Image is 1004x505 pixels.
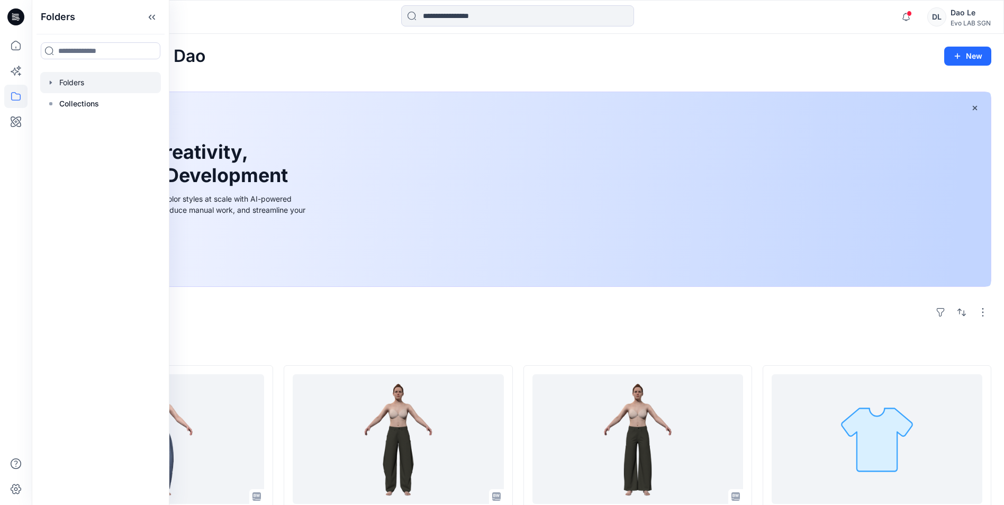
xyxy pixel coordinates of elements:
[772,374,982,504] a: F09-0023-JEANIE SHIRT DRESS no belt
[927,7,946,26] div: DL
[532,374,743,504] a: F01-0702-TREY SUPER BARRELL-DARK LODEN-262
[44,342,991,355] h4: Styles
[59,97,99,110] p: Collections
[70,141,293,186] h1: Unleash Creativity, Speed Up Development
[70,239,309,260] a: Discover more
[951,6,991,19] div: Dao Le
[293,374,503,504] a: F01-0702-PRISM BARREL
[70,193,309,227] div: Explore ideas faster and recolor styles at scale with AI-powered tools that boost creativity, red...
[951,19,991,27] div: Evo LAB SGN
[944,47,991,66] button: New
